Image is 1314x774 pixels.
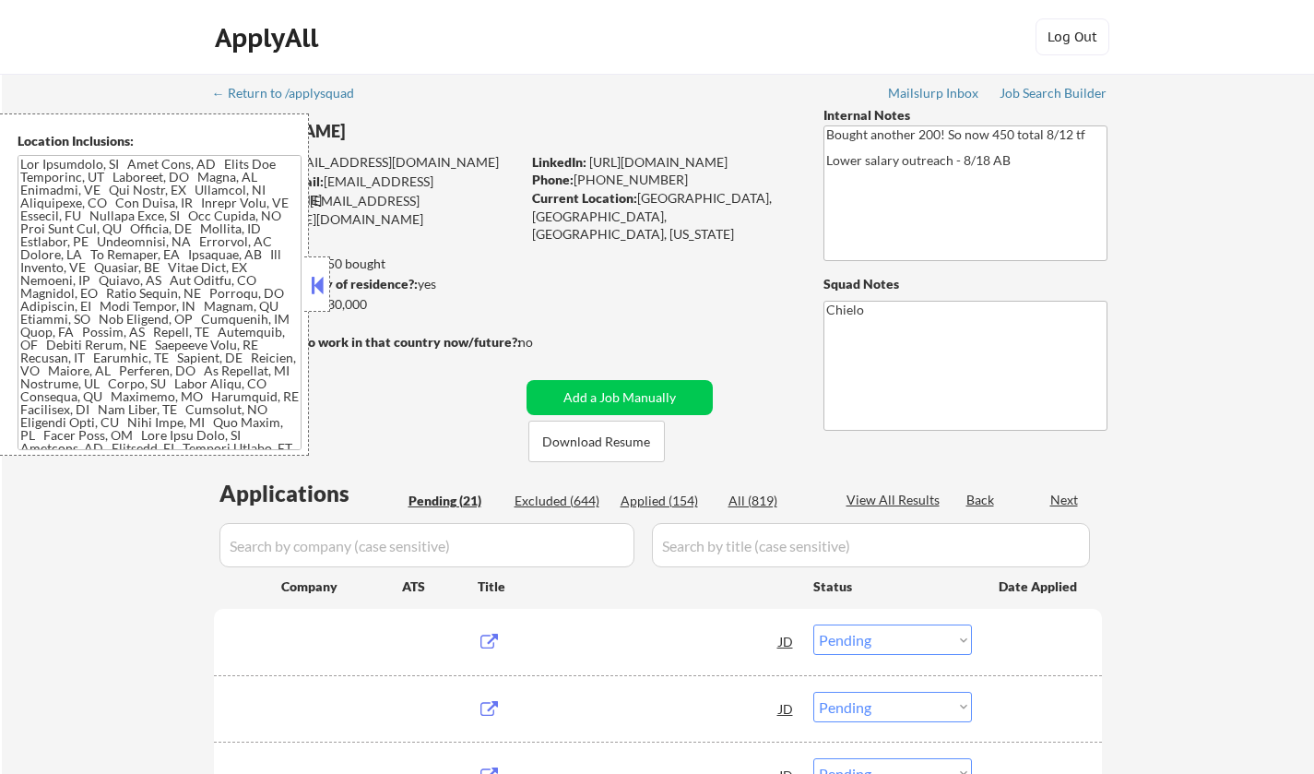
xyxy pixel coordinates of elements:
[213,295,520,314] div: $230,000
[777,692,796,725] div: JD
[214,120,593,143] div: [PERSON_NAME]
[527,380,713,415] button: Add a Job Manually
[214,334,521,350] strong: Will need Visa to work in that country now/future?:
[621,492,713,510] div: Applied (154)
[213,255,520,273] div: 154 sent / 450 bought
[1000,87,1107,100] div: Job Search Builder
[1050,491,1080,509] div: Next
[215,153,520,172] div: [EMAIL_ADDRESS][DOMAIN_NAME]
[212,86,372,104] a: ← Return to /applysquad
[532,154,586,170] strong: LinkedIn:
[728,492,821,510] div: All (819)
[589,154,728,170] a: [URL][DOMAIN_NAME]
[652,523,1090,567] input: Search by title (case sensitive)
[532,189,793,244] div: [GEOGRAPHIC_DATA], [GEOGRAPHIC_DATA], [GEOGRAPHIC_DATA], [US_STATE]
[888,86,980,104] a: Mailslurp Inbox
[212,87,372,100] div: ← Return to /applysquad
[219,482,402,505] div: Applications
[532,171,793,189] div: [PHONE_NUMBER]
[1000,86,1107,104] a: Job Search Builder
[213,275,515,293] div: yes
[1036,18,1109,55] button: Log Out
[966,491,996,509] div: Back
[515,492,607,510] div: Excluded (644)
[478,578,796,596] div: Title
[528,421,665,462] button: Download Resume
[532,190,637,206] strong: Current Location:
[219,523,634,567] input: Search by company (case sensitive)
[823,106,1107,125] div: Internal Notes
[408,492,501,510] div: Pending (21)
[823,275,1107,293] div: Squad Notes
[999,578,1080,596] div: Date Applied
[777,625,796,658] div: JD
[532,172,574,187] strong: Phone:
[846,491,945,509] div: View All Results
[215,173,520,208] div: [EMAIL_ADDRESS][DOMAIN_NAME]
[18,132,302,150] div: Location Inclusions:
[214,192,520,228] div: [EMAIL_ADDRESS][PERSON_NAME][DOMAIN_NAME]
[813,569,972,602] div: Status
[888,87,980,100] div: Mailslurp Inbox
[281,578,402,596] div: Company
[215,22,324,54] div: ApplyAll
[518,333,571,351] div: no
[402,578,478,596] div: ATS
